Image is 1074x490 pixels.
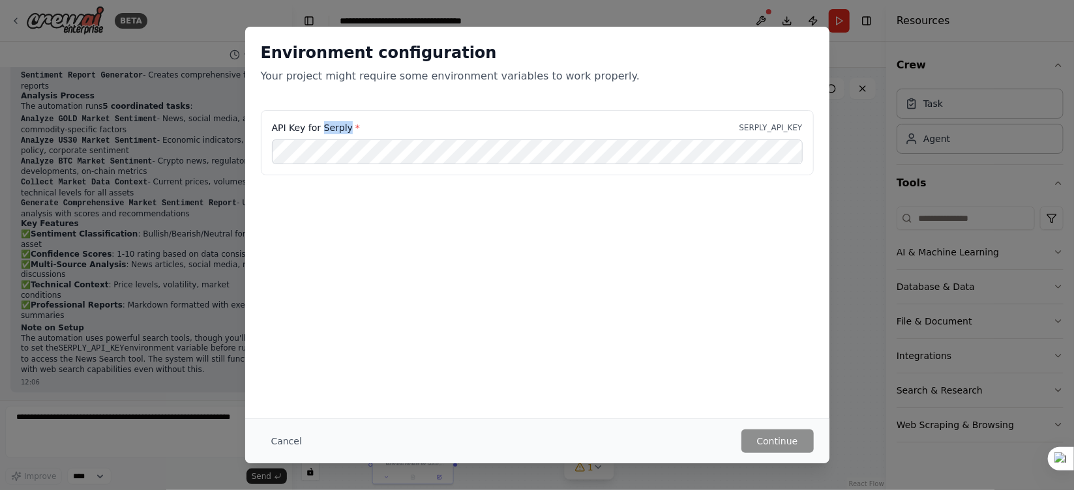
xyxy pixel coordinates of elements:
label: API Key for Serply [272,121,360,134]
p: Your project might require some environment variables to work properly. [261,68,814,84]
button: Cancel [261,429,312,453]
button: Continue [741,429,814,453]
h2: Environment configuration [261,42,814,63]
p: SERPLY_API_KEY [739,122,803,133]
